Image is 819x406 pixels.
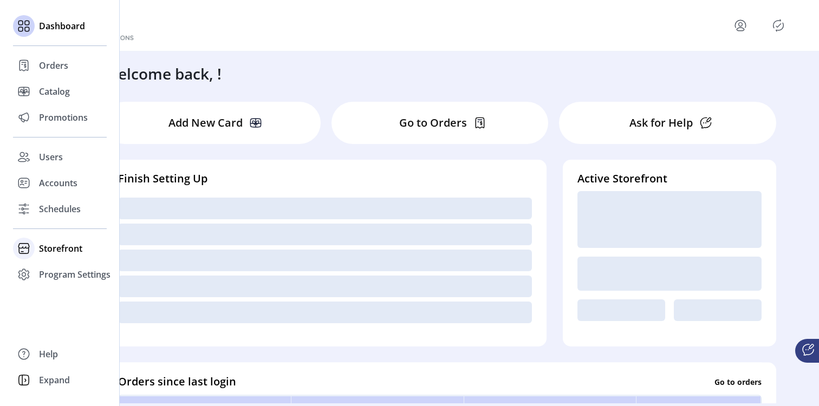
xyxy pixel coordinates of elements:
p: Add New Card [168,115,243,131]
p: Go to Orders [399,115,467,131]
span: Expand [39,374,70,387]
span: Dashboard [39,19,85,32]
span: Accounts [39,176,77,189]
p: Ask for Help [629,115,693,131]
button: menu [732,17,749,34]
h4: Active Storefront [577,171,762,187]
span: Program Settings [39,268,110,281]
span: Storefront [39,242,82,255]
h4: Orders since last login [118,374,236,390]
p: Go to orders [714,376,762,387]
button: Publisher Panel [770,17,787,34]
h4: Finish Setting Up [118,171,532,187]
h3: Welcome back, ! [104,62,222,85]
span: Users [39,150,63,163]
span: Help [39,348,58,361]
span: Orders [39,59,68,72]
span: Catalog [39,85,70,98]
span: Schedules [39,202,81,215]
span: Promotions [39,111,88,124]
